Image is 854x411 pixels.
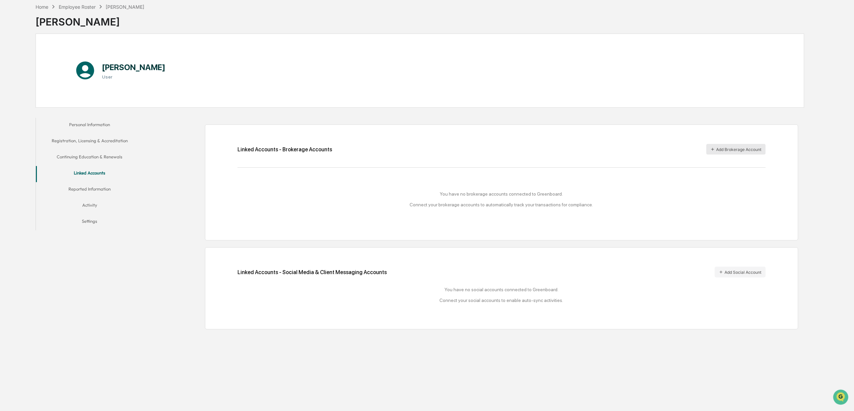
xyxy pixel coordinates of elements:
span: Data Lookup [13,98,42,104]
div: You have no brokerage accounts connected to Greenboard. Connect your brokerage accounts to automa... [237,191,766,207]
button: Activity [36,198,143,214]
h3: User [102,74,165,80]
div: [PERSON_NAME] [36,10,144,28]
span: Attestations [55,85,83,92]
div: 🗄️ [49,86,54,91]
div: secondary tabs example [36,118,143,230]
div: 🔎 [7,98,12,104]
button: Linked Accounts [36,166,143,182]
div: Linked Accounts - Social Media & Client Messaging Accounts [237,267,766,277]
button: Reported Information [36,182,143,198]
button: Add Social Account [715,267,766,277]
iframe: Open customer support [833,389,851,407]
img: 1746055101610-c473b297-6a78-478c-a979-82029cc54cd1 [7,52,19,64]
button: Settings [36,214,143,230]
span: Pylon [67,114,81,119]
h1: [PERSON_NAME] [102,62,165,72]
button: Continuing Education & Renewals [36,150,143,166]
button: Start new chat [114,54,122,62]
button: Personal Information [36,118,143,134]
a: 🗄️Attestations [46,82,86,94]
a: Powered byPylon [47,114,81,119]
a: 🔎Data Lookup [4,95,45,107]
div: Start new chat [23,52,110,58]
p: How can we help? [7,14,122,25]
div: Linked Accounts - Brokerage Accounts [237,146,332,153]
div: We're available if you need us! [23,58,85,64]
div: You have no social accounts connected to Greenboard. Connect your social accounts to enable auto-... [237,287,766,303]
div: 🖐️ [7,86,12,91]
span: Preclearance [13,85,43,92]
div: [PERSON_NAME] [106,4,144,10]
div: Employee Roster [59,4,96,10]
button: Add Brokerage Account [706,144,766,155]
a: 🖐️Preclearance [4,82,46,94]
div: Home [36,4,48,10]
button: Registration, Licensing & Accreditation [36,134,143,150]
